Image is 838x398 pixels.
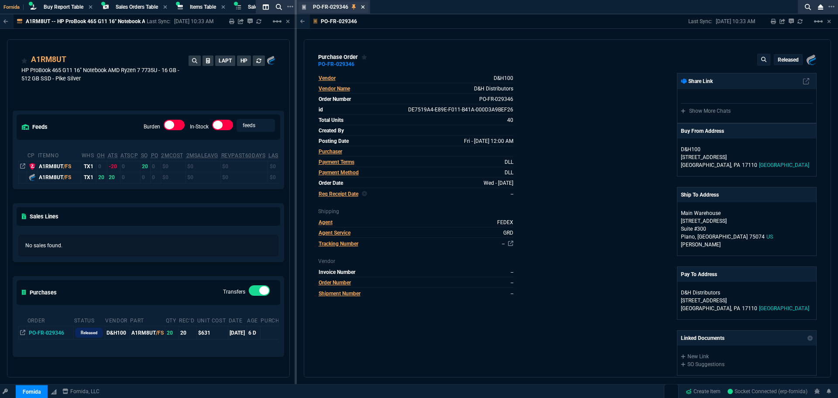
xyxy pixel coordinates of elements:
[179,326,197,339] td: 20
[681,289,765,297] p: D&H Distributors
[268,161,298,172] td: $0
[25,242,271,249] p: No sales found.
[313,4,348,10] span: PO-FR-029346
[681,127,724,135] p: Buy From Address
[179,314,197,326] th: Rec'd
[161,161,185,172] td: $0
[63,163,71,170] span: /FS
[814,2,827,12] nx-icon: Close Workbench
[681,241,813,249] p: [PERSON_NAME]
[318,126,514,136] tr: undefined
[21,54,27,66] div: Add to Watchlist
[120,161,141,172] td: 0
[38,149,81,161] th: ItemNo
[272,16,282,27] mat-icon: Example home icon
[141,172,151,183] td: 0
[223,289,245,295] label: Transfers
[318,158,514,167] tr: undefined
[300,18,305,24] nx-icon: Back to Table
[681,225,813,233] p: Suite #300
[681,360,813,368] a: SO Suggestions
[511,269,513,275] span: --
[20,163,25,170] nx-icon: Open In Opposite Panel
[190,4,216,10] span: Items Table
[22,123,48,131] h5: feeds
[26,18,272,25] p: A1RM8UT -- HP ProBook 465 G11 16" Notebook AMD Ryzen 7 7735U - 16 GB - 512 GB SSD - Pike Silver
[505,159,513,165] span: DLL
[318,137,514,146] tr: undefined
[716,18,755,25] p: [DATE] 10:33 AM
[249,285,270,299] div: Transfers
[259,2,272,12] nx-icon: Split Panels
[151,172,161,183] td: 0
[362,190,367,198] nx-icon: Clear selected rep
[319,219,333,225] span: Agent
[759,162,809,168] span: [GEOGRAPHIC_DATA]
[287,3,293,11] nx-icon: Open New Tab
[319,85,350,93] div: Vendor Name
[186,152,218,159] abbr: Avg Sale from SO invoices for 2 months
[29,329,72,337] nx-fornida-value: PO-FR-029346
[120,152,138,159] abbr: ATS with all companies combined
[319,241,358,247] span: Tracking Number
[161,152,183,159] abbr: Avg cost of all PO invoices for 2 months
[474,86,513,92] span: D&H Distributors
[248,4,287,10] span: Sales Lines Table
[361,4,365,11] nx-icon: Close Tab
[688,18,716,25] p: Last Sync:
[22,212,58,221] h5: Sales Lines
[156,330,164,336] span: /FS
[29,330,64,336] span: PO-FR-029346
[318,147,514,157] tr: undefined
[22,288,57,297] h5: Purchases
[318,179,514,188] tr: When the order was created
[141,161,151,172] td: 20
[260,314,295,326] th: Purchaser
[318,64,354,65] div: PO-FR-029346
[778,56,799,63] p: Released
[319,128,344,134] span: Created By
[81,161,96,172] td: TX1
[97,152,105,159] abbr: Total units in inventory.
[247,326,260,339] td: 6 D
[107,161,120,172] td: -20
[766,234,773,240] span: US
[318,84,514,94] tr: undefined
[39,163,79,170] div: A1RM8UT
[742,162,757,168] span: 17110
[321,18,357,25] p: PO-FR-029346
[120,172,141,183] td: 0
[96,161,107,172] td: 0
[186,161,221,172] td: $0
[318,168,514,178] tr: undefined
[681,353,813,360] a: New Link
[511,191,513,197] span: --
[681,162,732,168] span: [GEOGRAPHIC_DATA],
[96,172,107,183] td: 20
[681,153,813,161] p: [STREET_ADDRESS]
[318,105,514,115] tr: See Marketplace Order
[681,145,765,153] p: D&H100
[681,305,732,311] span: [GEOGRAPHIC_DATA],
[60,388,102,395] a: msbcCompanyName
[497,219,513,225] span: FEDEX
[197,326,228,339] td: $631
[81,149,96,161] th: WHS
[318,257,514,265] p: Vendor
[318,289,514,298] tr: undefined
[319,107,323,113] span: id
[511,291,513,297] a: --
[494,75,513,81] span: D&H100
[174,18,213,25] p: [DATE] 10:33 AM
[318,116,514,125] tr: undefined
[190,124,209,130] label: In-Stock
[697,234,748,240] span: [GEOGRAPHIC_DATA]
[319,149,342,155] span: Purchaser
[512,128,513,134] span: undefined
[319,117,343,123] span: Total Units
[319,180,343,186] span: Order Date
[408,107,513,113] span: See Marketplace Order
[130,326,165,339] td: A1RM8UT
[21,66,189,83] p: HP ProBook 465 G11 16" Notebook AMD Ryzen 7 7735U - 16 GB - 512 GB SSD - Pike Silver
[105,314,130,326] th: Vendor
